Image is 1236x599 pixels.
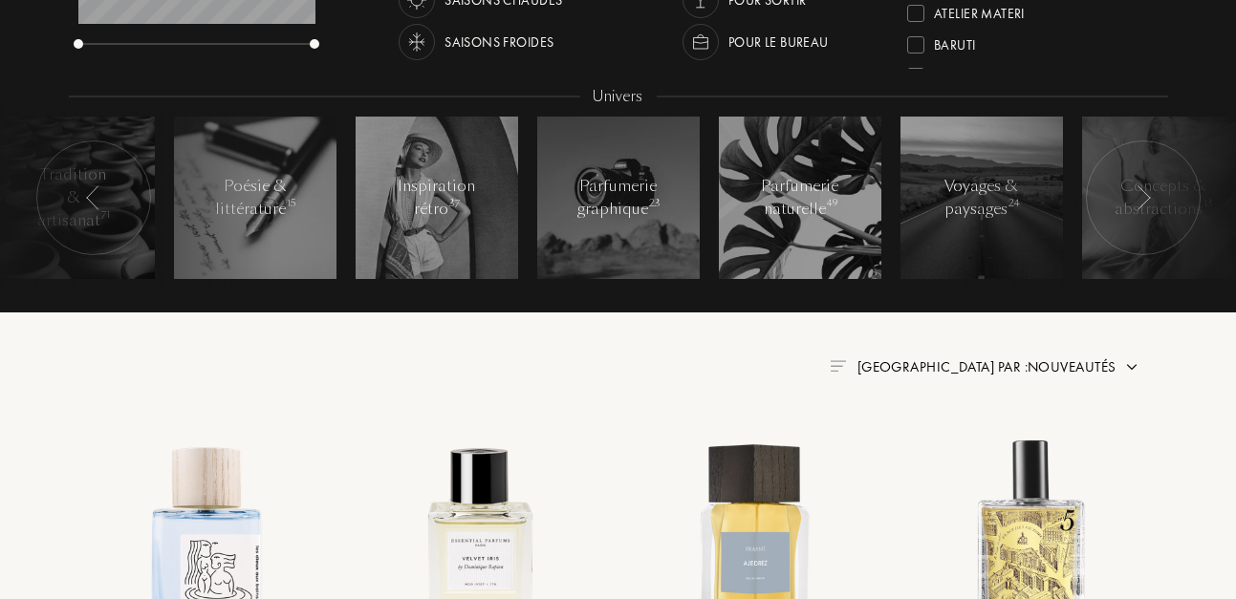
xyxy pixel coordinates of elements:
[649,197,661,210] span: 23
[579,86,656,108] div: Univers
[396,175,477,221] div: Inspiration rétro
[934,60,1029,86] div: Binet-Papillon
[830,360,845,372] img: filter_by.png
[449,197,460,210] span: 37
[759,175,840,221] div: Parfumerie naturelle
[287,197,295,210] span: 15
[1124,359,1139,374] img: arrow.png
[857,357,1117,376] span: [GEOGRAPHIC_DATA] par : Nouveautés
[577,175,660,221] div: Parfumerie graphique
[403,29,430,55] img: usage_season_cold_white.svg
[941,175,1022,221] div: Voyages & paysages
[827,197,837,210] span: 49
[687,29,714,55] img: usage_occasion_work_white.svg
[728,24,829,60] div: Pour le bureau
[934,29,976,54] div: Baruti
[1136,185,1151,210] img: arr_left.svg
[86,185,101,210] img: arr_left.svg
[445,24,553,60] div: Saisons froides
